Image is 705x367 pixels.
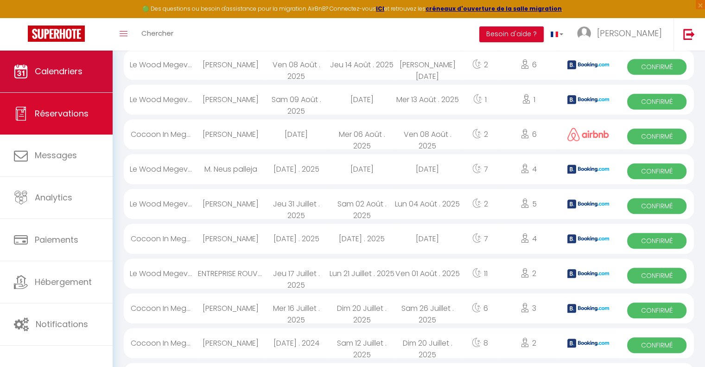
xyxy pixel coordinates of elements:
[479,26,544,42] button: Besoin d'aide ?
[7,4,35,32] button: Ouvrir le widget de chat LiveChat
[35,108,89,119] span: Réservations
[35,192,72,203] span: Analytics
[577,26,591,40] img: ...
[35,149,77,161] span: Messages
[134,18,180,51] a: Chercher
[35,276,92,288] span: Hébergement
[683,28,695,40] img: logout
[28,26,85,42] img: Super Booking
[35,65,83,77] span: Calendriers
[597,27,662,39] span: [PERSON_NAME]
[36,318,88,330] span: Notifications
[570,18,673,51] a: ... [PERSON_NAME]
[35,234,78,245] span: Paiements
[426,5,562,13] a: créneaux d'ouverture de la salle migration
[141,28,173,38] span: Chercher
[376,5,384,13] a: ICI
